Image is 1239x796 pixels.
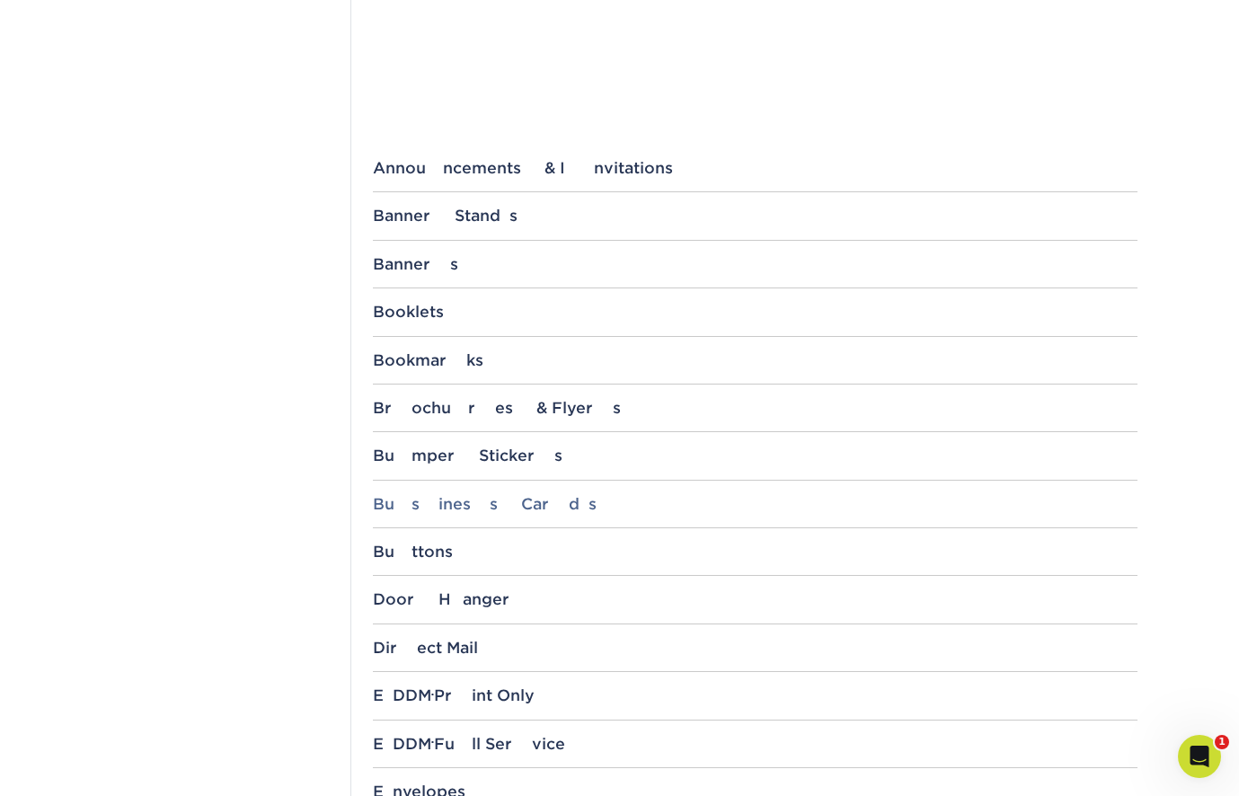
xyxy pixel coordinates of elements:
span: 1 [1215,735,1229,749]
div: Buttons [373,543,1137,561]
div: Announcements & Invitations [373,159,1137,177]
div: Business Cards [373,495,1137,513]
div: Banner Stands [373,207,1137,225]
div: Bumper Stickers [373,447,1137,464]
div: Direct Mail [373,639,1137,657]
small: ® [431,692,434,700]
div: Banners [373,255,1137,273]
small: ® [431,739,434,747]
div: EDDM Print Only [373,686,1137,704]
div: EDDM Full Service [373,735,1137,753]
div: Bookmarks [373,351,1137,369]
div: Brochures & Flyers [373,399,1137,417]
div: Door Hanger [373,590,1137,608]
iframe: Intercom live chat [1178,735,1221,778]
div: Booklets [373,303,1137,321]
